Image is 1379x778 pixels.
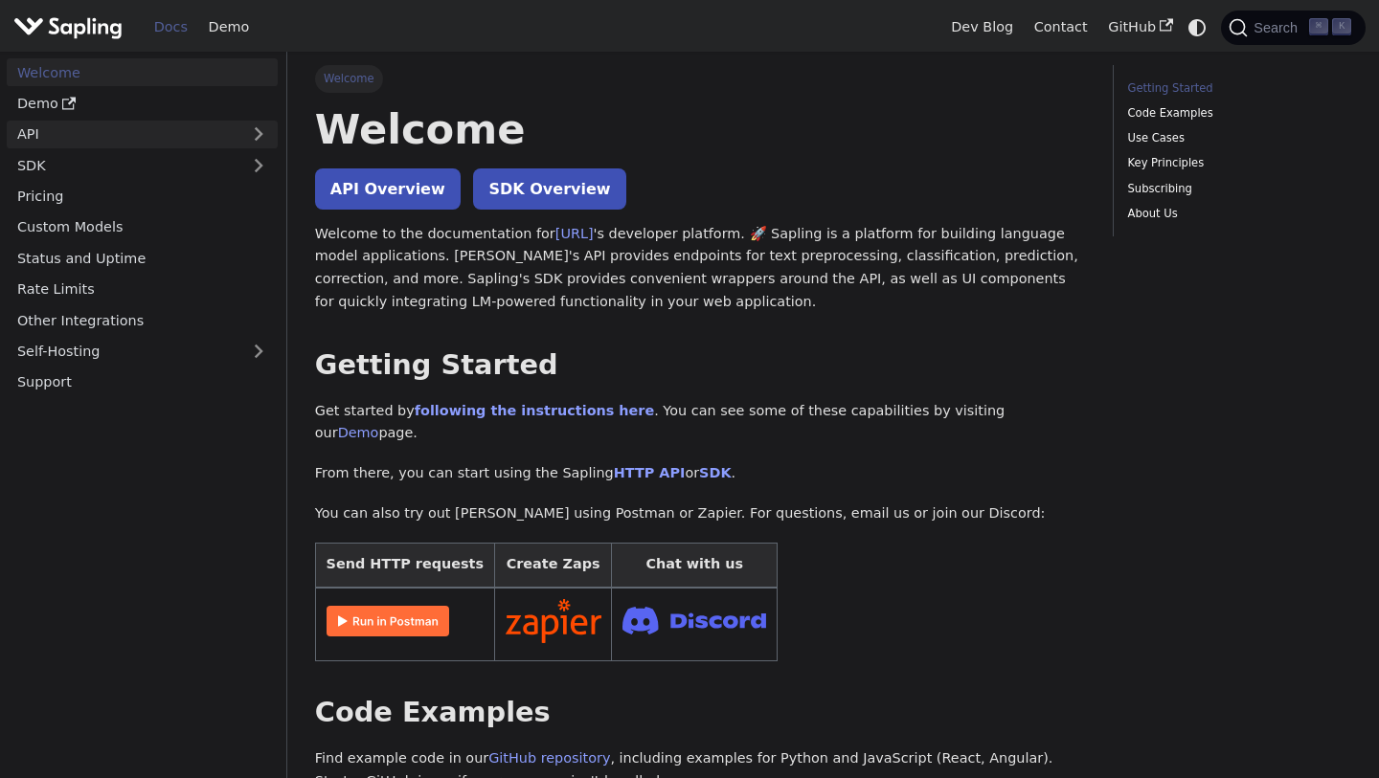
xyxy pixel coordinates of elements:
a: Rate Limits [7,276,278,303]
kbd: ⌘ [1309,18,1328,35]
a: GitHub repository [488,750,610,766]
a: Contact [1024,12,1098,42]
th: Create Zaps [494,543,612,588]
h1: Welcome [315,103,1086,155]
a: Docs [144,12,198,42]
img: Sapling.ai [13,13,123,41]
a: Use Cases [1128,129,1345,147]
a: Demo [198,12,260,42]
a: Dev Blog [940,12,1023,42]
a: Custom Models [7,213,278,241]
button: Search (Command+K) [1221,11,1365,45]
a: About Us [1128,205,1345,223]
a: HTTP API [614,465,686,480]
img: Join Discord [622,601,766,640]
h2: Getting Started [315,348,1086,383]
a: Status and Uptime [7,244,278,272]
a: API Overview [315,168,461,210]
a: Self-Hosting [7,338,278,366]
button: Expand sidebar category 'SDK' [239,151,278,179]
p: Welcome to the documentation for 's developer platform. 🚀 Sapling is a platform for building lang... [315,223,1086,314]
a: SDK [699,465,731,480]
kbd: K [1332,18,1351,35]
a: Subscribing [1128,180,1345,198]
a: Demo [7,90,278,118]
button: Expand sidebar category 'API' [239,121,278,148]
nav: Breadcrumbs [315,65,1086,92]
a: Pricing [7,183,278,211]
a: API [7,121,239,148]
img: Connect in Zapier [506,599,601,643]
a: [URL] [555,226,594,241]
p: From there, you can start using the Sapling or . [315,462,1086,485]
h2: Code Examples [315,696,1086,730]
p: You can also try out [PERSON_NAME] using Postman or Zapier. For questions, email us or join our D... [315,502,1086,525]
th: Send HTTP requests [315,543,494,588]
a: GitHub [1097,12,1183,42]
span: Welcome [315,65,383,92]
a: Key Principles [1128,154,1345,172]
a: following the instructions here [415,403,654,418]
a: SDK [7,151,239,179]
a: Support [7,368,278,396]
button: Switch between dark and light mode (currently system mode) [1184,13,1211,41]
p: Get started by . You can see some of these capabilities by visiting our page. [315,400,1086,446]
span: Search [1248,20,1309,35]
a: Sapling.ai [13,13,129,41]
a: Welcome [7,58,278,86]
a: SDK Overview [473,168,625,210]
a: Getting Started [1128,79,1345,98]
a: Demo [338,425,379,440]
a: Code Examples [1128,104,1345,122]
a: Other Integrations [7,306,278,334]
img: Run in Postman [327,606,449,636]
th: Chat with us [612,543,778,588]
